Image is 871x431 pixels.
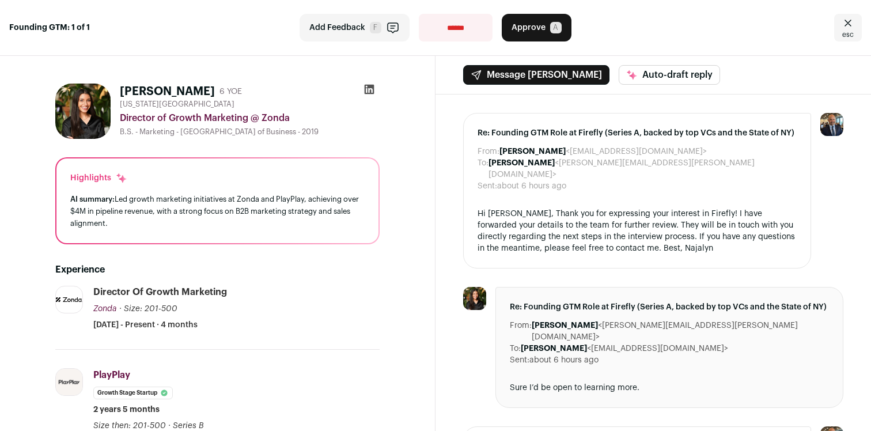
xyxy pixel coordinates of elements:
span: A [550,22,562,33]
div: Highlights [70,172,127,184]
button: Add Feedback F [300,14,410,41]
dd: about 6 hours ago [497,180,566,192]
span: AI summary: [70,195,115,203]
img: c50be23e3761a460d6a26d4fc010ddd72aaa74f9119474539a08e4e2b7466112.jpg [463,287,486,310]
strong: Founding GTM: 1 of 1 [9,22,90,33]
dd: about 6 hours ago [529,354,599,366]
dd: <[EMAIL_ADDRESS][DOMAIN_NAME]> [521,343,728,354]
span: Add Feedback [309,22,365,33]
div: B.S. - Marketing - [GEOGRAPHIC_DATA] of Business - 2019 [120,127,380,137]
div: Sure I’d be open to learning more. [510,382,829,394]
button: Approve A [502,14,571,41]
div: Hi [PERSON_NAME], Thank you for expressing your interest in Firefly! I have forwarded your detail... [478,208,797,254]
img: b106b8b94f7ecd2e7f953f9ec859084dbd8b723dddf70cb15f858c272cf2f3db.jpg [56,369,82,395]
dt: To: [478,157,488,180]
span: [DATE] - Present · 4 months [93,319,198,331]
span: Approve [512,22,546,33]
span: Re: Founding GTM Role at Firefly (Series A, backed by top VCs and the State of NY) [510,301,829,313]
b: [PERSON_NAME] [499,148,566,156]
button: Message [PERSON_NAME] [463,65,609,85]
b: [PERSON_NAME] [488,159,555,167]
dd: <[EMAIL_ADDRESS][DOMAIN_NAME]> [499,146,707,157]
button: Auto-draft reply [619,65,720,85]
span: Size then: 201-500 [93,422,166,430]
dt: Sent: [478,180,497,192]
b: [PERSON_NAME] [521,345,587,353]
b: [PERSON_NAME] [532,322,598,330]
span: Series B [173,422,204,430]
a: Close [834,14,862,41]
dt: From: [510,320,532,343]
div: Led growth marketing initiatives at Zonda and PlayPlay, achieving over $4M in pipeline revenue, w... [70,193,365,229]
img: c50be23e3761a460d6a26d4fc010ddd72aaa74f9119474539a08e4e2b7466112.jpg [55,84,111,139]
h2: Experience [55,263,380,277]
span: · Size: 201-500 [119,305,177,313]
dt: From: [478,146,499,157]
div: Director of Growth Marketing [93,286,227,298]
span: [US_STATE][GEOGRAPHIC_DATA] [120,100,234,109]
span: Re: Founding GTM Role at Firefly (Series A, backed by top VCs and the State of NY) [478,127,797,139]
dt: To: [510,343,521,354]
li: Growth Stage Startup [93,387,173,399]
dt: Sent: [510,354,529,366]
span: 2 years 5 months [93,404,160,415]
img: a0bfc857f28c481290073a9996285c3682ddfb56c7e7eb92df316172212949bc.png [56,297,82,302]
span: PlayPlay [93,370,130,380]
dd: <[PERSON_NAME][EMAIL_ADDRESS][PERSON_NAME][DOMAIN_NAME]> [532,320,829,343]
span: F [370,22,381,33]
img: 18202275-medium_jpg [820,113,843,136]
h1: [PERSON_NAME] [120,84,215,100]
div: 6 YOE [219,86,242,97]
span: esc [842,30,854,39]
dd: <[PERSON_NAME][EMAIL_ADDRESS][PERSON_NAME][DOMAIN_NAME]> [488,157,797,180]
span: Zonda [93,305,117,313]
div: Director of Growth Marketing @ Zonda [120,111,380,125]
